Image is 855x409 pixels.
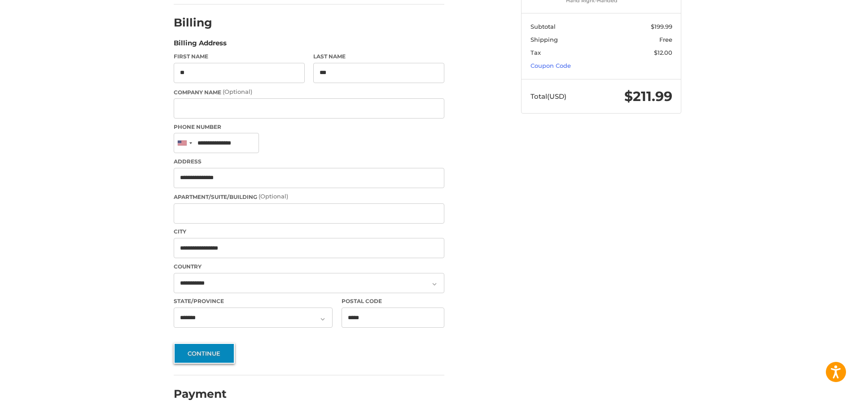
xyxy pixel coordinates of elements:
[531,23,556,30] span: Subtotal
[174,123,444,131] label: Phone Number
[259,193,288,200] small: (Optional)
[531,62,571,69] a: Coupon Code
[531,49,541,56] span: Tax
[174,38,227,53] legend: Billing Address
[654,49,672,56] span: $12.00
[223,88,252,95] small: (Optional)
[174,16,226,30] h2: Billing
[174,263,444,271] label: Country
[531,92,566,101] span: Total (USD)
[174,53,305,61] label: First Name
[174,228,444,236] label: City
[174,133,195,153] div: United States: +1
[531,36,558,43] span: Shipping
[174,88,444,97] label: Company Name
[624,88,672,105] span: $211.99
[651,23,672,30] span: $199.99
[342,297,445,305] label: Postal Code
[174,387,227,401] h2: Payment
[313,53,444,61] label: Last Name
[174,158,444,166] label: Address
[174,343,235,364] button: Continue
[174,192,444,201] label: Apartment/Suite/Building
[659,36,672,43] span: Free
[174,297,333,305] label: State/Province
